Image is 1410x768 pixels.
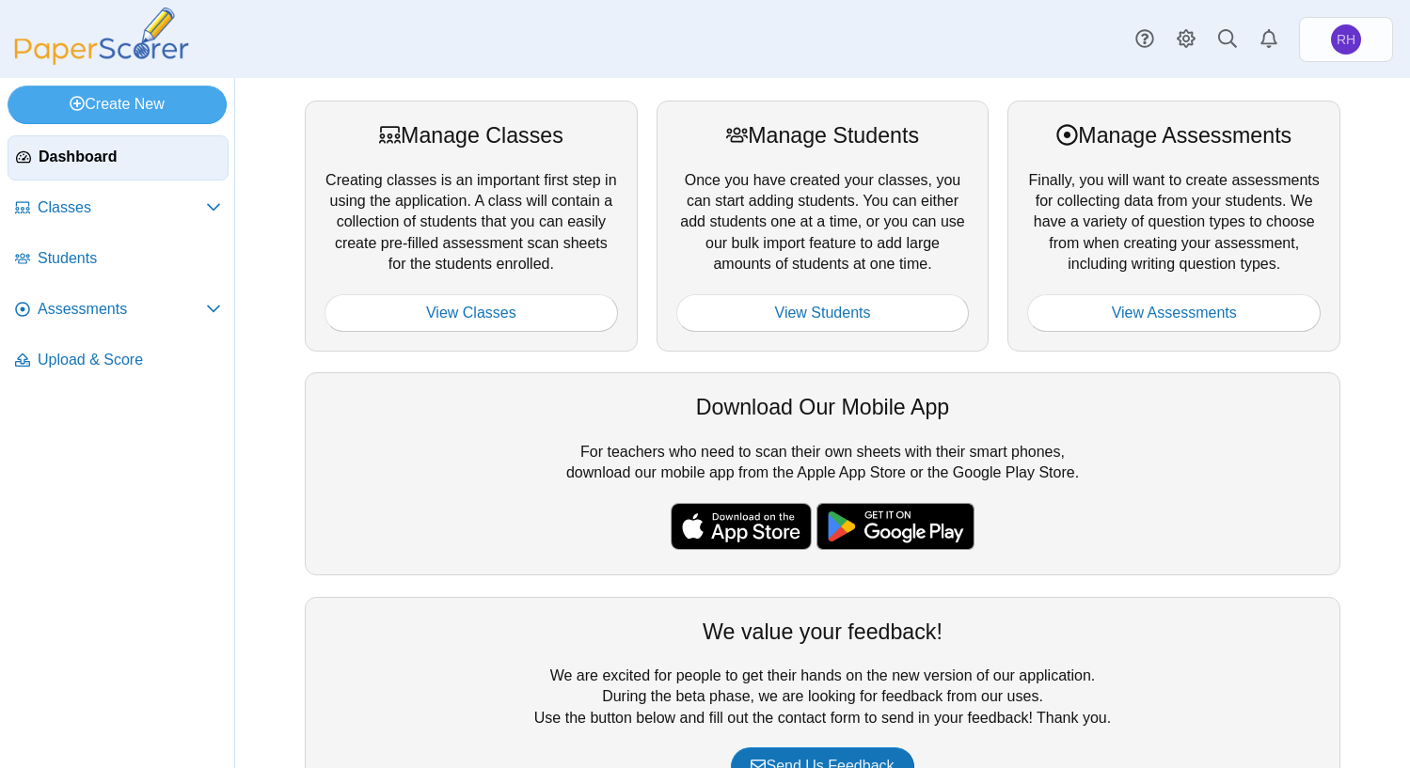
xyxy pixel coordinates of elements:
[325,392,1321,422] div: Download Our Mobile App
[38,248,221,269] span: Students
[39,147,220,167] span: Dashboard
[676,120,970,150] div: Manage Students
[8,135,229,180] a: Dashboard
[325,120,618,150] div: Manage Classes
[305,372,1340,575] div: For teachers who need to scan their own sheets with their smart phones, download our mobile app f...
[8,52,196,68] a: PaperScorer
[325,617,1321,647] div: We value your feedback!
[1007,101,1340,352] div: Finally, you will want to create assessments for collecting data from your students. We have a va...
[1331,24,1361,55] span: Rich Holland
[8,86,227,123] a: Create New
[671,503,812,550] img: apple-store-badge.svg
[8,8,196,65] img: PaperScorer
[38,197,206,218] span: Classes
[8,338,229,384] a: Upload & Score
[657,101,990,352] div: Once you have created your classes, you can start adding students. You can either add students on...
[8,186,229,231] a: Classes
[1248,19,1290,60] a: Alerts
[305,101,638,352] div: Creating classes is an important first step in using the application. A class will contain a coll...
[38,350,221,370] span: Upload & Score
[816,503,974,550] img: google-play-badge.png
[325,294,618,332] a: View Classes
[1299,17,1393,62] a: Rich Holland
[1337,33,1355,46] span: Rich Holland
[8,288,229,333] a: Assessments
[8,237,229,282] a: Students
[38,299,206,320] span: Assessments
[1027,294,1321,332] a: View Assessments
[1027,120,1321,150] div: Manage Assessments
[676,294,970,332] a: View Students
